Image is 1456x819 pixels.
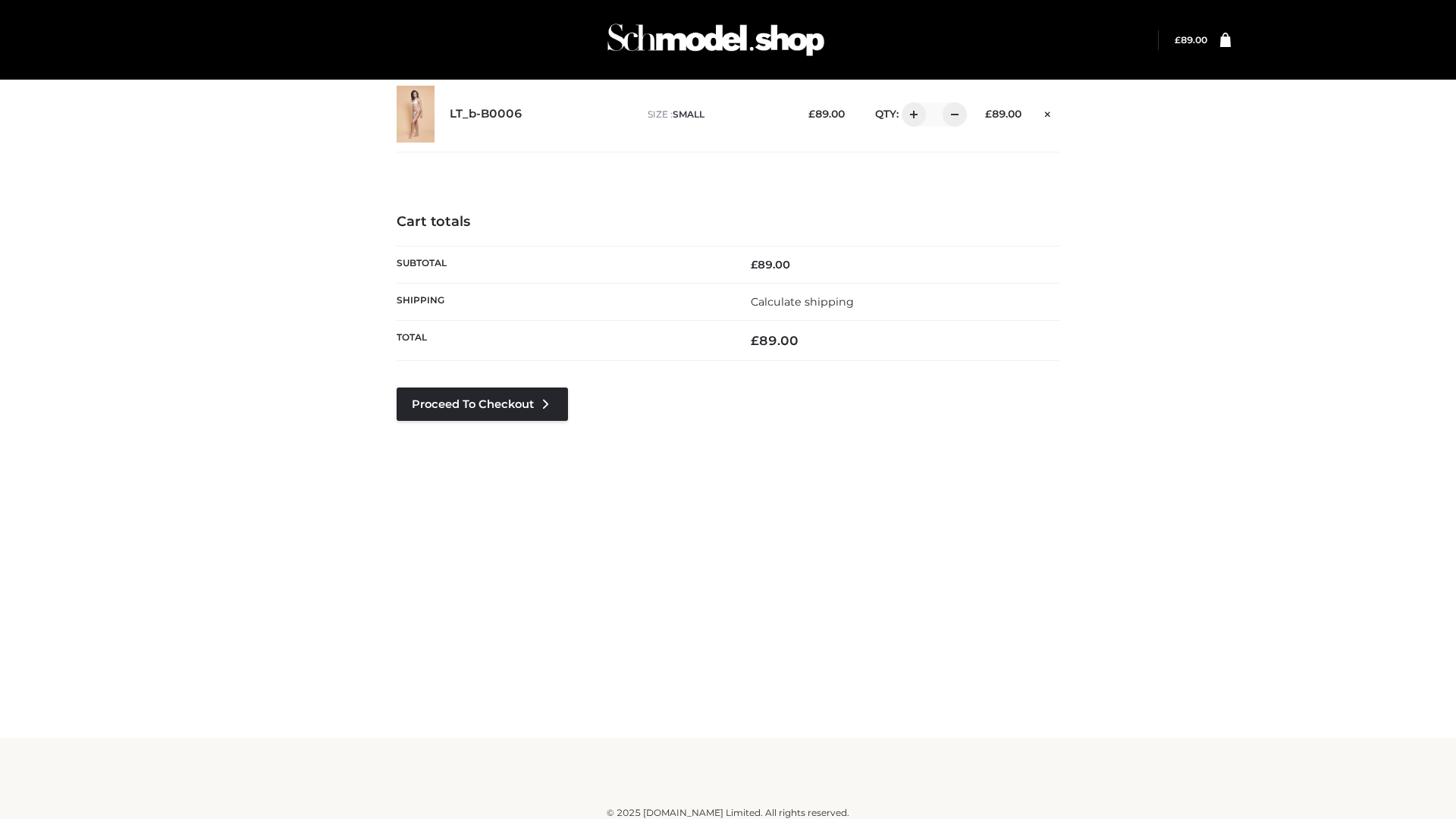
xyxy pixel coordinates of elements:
img: Schmodel Admin 964 [602,10,830,70]
th: Subtotal [397,246,728,283]
span: £ [751,333,759,348]
p: size : [648,108,785,121]
div: QTY: [860,102,962,127]
span: £ [751,258,758,271]
th: Shipping [397,283,728,320]
bdi: 89.00 [808,108,845,120]
span: £ [1175,34,1181,45]
span: £ [985,108,992,120]
a: LT_b-B0006 [450,107,522,121]
h4: Cart totals [397,214,1059,231]
bdi: 89.00 [751,258,790,271]
a: Calculate shipping [751,295,854,309]
bdi: 89.00 [985,108,1021,120]
th: Total [397,321,728,361]
a: Proceed to Checkout [397,388,568,421]
a: Remove this item [1037,102,1059,122]
bdi: 89.00 [1175,34,1207,45]
a: £89.00 [1175,34,1207,45]
span: £ [808,108,815,120]
bdi: 89.00 [751,333,799,348]
span: SMALL [673,108,704,120]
